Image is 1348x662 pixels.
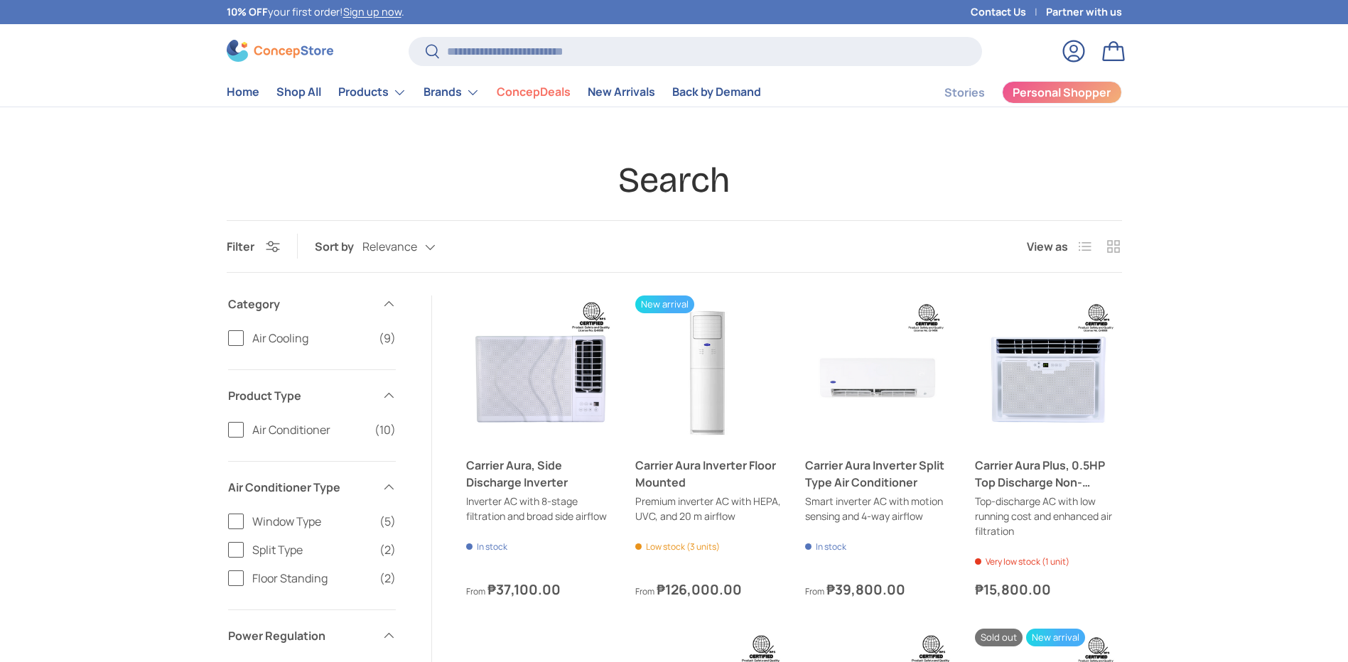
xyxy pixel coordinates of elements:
[252,541,371,558] span: Split Type
[227,78,761,107] nav: Primary
[374,421,396,438] span: (10)
[227,239,280,254] button: Filter
[672,78,761,106] a: Back by Demand
[338,78,406,107] a: Products
[252,421,366,438] span: Air Conditioner
[805,457,952,491] a: Carrier Aura Inverter Split Type Air Conditioner
[1002,81,1122,104] a: Personal Shopper
[362,234,464,259] button: Relevance
[227,78,259,106] a: Home
[975,295,1122,443] a: Carrier Aura Plus, 0.5HP Top Discharge Non-Inverter
[1027,238,1068,255] span: View as
[276,78,321,106] a: Shop All
[424,78,480,107] a: Brands
[635,457,782,491] a: Carrier Aura Inverter Floor Mounted
[228,278,396,330] summary: Category
[379,513,396,530] span: (5)
[975,457,1122,491] a: Carrier Aura Plus, 0.5HP Top Discharge Non-Inverter
[228,387,373,404] span: Product Type
[228,479,373,496] span: Air Conditioner Type
[228,462,396,513] summary: Air Conditioner Type
[379,330,396,347] span: (9)
[1046,4,1122,20] a: Partner with us
[379,541,396,558] span: (2)
[252,513,371,530] span: Window Type
[227,5,268,18] strong: 10% OFF
[227,40,333,62] img: ConcepStore
[228,610,396,661] summary: Power Regulation
[588,78,655,106] a: New Arrivals
[466,457,613,491] a: Carrier Aura, Side Discharge Inverter
[497,78,571,106] a: ConcepDeals
[466,295,613,443] a: Carrier Aura, Side Discharge Inverter
[1013,87,1111,98] span: Personal Shopper
[252,570,371,587] span: Floor Standing
[971,4,1046,20] a: Contact Us
[805,295,952,443] a: Carrier Aura Inverter Split Type Air Conditioner
[635,295,694,313] span: New arrival
[227,4,404,20] p: your first order! .
[910,78,1122,107] nav: Secondary
[343,5,401,18] a: Sign up now
[379,570,396,587] span: (2)
[330,78,415,107] summary: Products
[635,295,782,443] a: Carrier Aura Inverter Floor Mounted
[315,238,362,255] label: Sort by
[228,295,373,313] span: Category
[975,629,1023,646] span: Sold out
[227,158,1122,202] h1: Search
[944,79,985,107] a: Stories
[228,627,373,644] span: Power Regulation
[1026,629,1085,646] span: New arrival
[362,240,417,254] span: Relevance
[415,78,488,107] summary: Brands
[252,330,370,347] span: Air Cooling
[228,370,396,421] summary: Product Type
[227,239,254,254] span: Filter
